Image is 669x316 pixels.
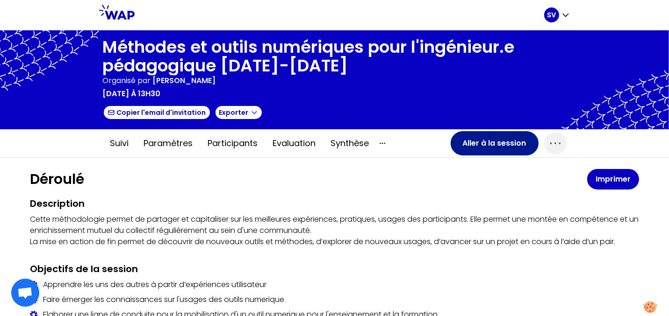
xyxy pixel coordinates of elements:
[544,7,570,22] button: SV
[153,75,216,86] span: [PERSON_NAME]
[103,75,151,86] p: Organisé par
[587,169,639,190] button: Imprimer
[30,279,639,290] div: Apprendre les uns des autres à partir d’expériences utilisateur
[103,129,137,157] button: Suivi
[30,294,639,305] div: Faire émerger les connaissances sur l'usages des outils numerique
[324,129,377,157] button: Synthèse
[103,38,567,75] h1: Méthodes et outils numériques pour l'ingénieur.e pédagogique [DATE]-[DATE]
[30,171,587,188] h1: Déroulé
[547,10,556,20] p: SV
[11,279,39,307] div: Ouvrir le chat
[137,129,201,157] button: Paramètres
[266,129,324,157] button: Evaluation
[30,262,639,275] h2: Objectifs de la session
[30,214,639,247] p: Cette méthodologie permet de partager et capitaliser sur les meilleures expériences, pratiques, u...
[103,88,161,99] p: [DATE] à 13h30
[201,129,266,157] button: Participants
[103,105,211,120] button: Copier l'email d'invitation
[451,131,539,155] button: Aller à la session
[30,197,639,210] h2: Description
[215,105,263,120] button: Exporter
